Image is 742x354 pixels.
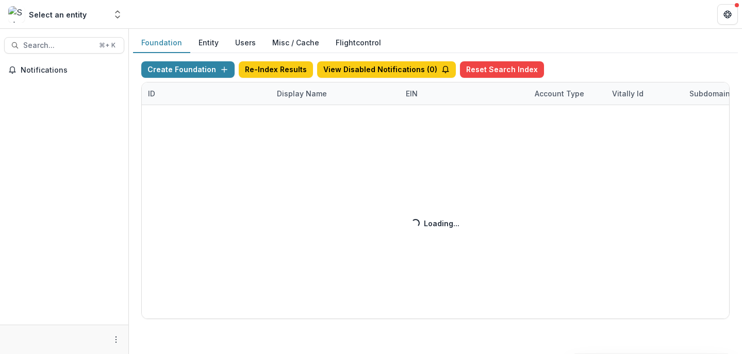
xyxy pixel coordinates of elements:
button: Search... [4,37,124,54]
div: ⌘ + K [97,40,118,51]
button: Entity [190,33,227,53]
div: Select an entity [29,9,87,20]
button: Open entity switcher [110,4,125,25]
button: Users [227,33,264,53]
a: Flightcontrol [336,37,381,48]
img: Select an entity [8,6,25,23]
button: Notifications [4,62,124,78]
button: Get Help [717,4,738,25]
button: Misc / Cache [264,33,327,53]
span: Search... [23,41,93,50]
span: Notifications [21,66,120,75]
button: Foundation [133,33,190,53]
button: More [110,333,122,346]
